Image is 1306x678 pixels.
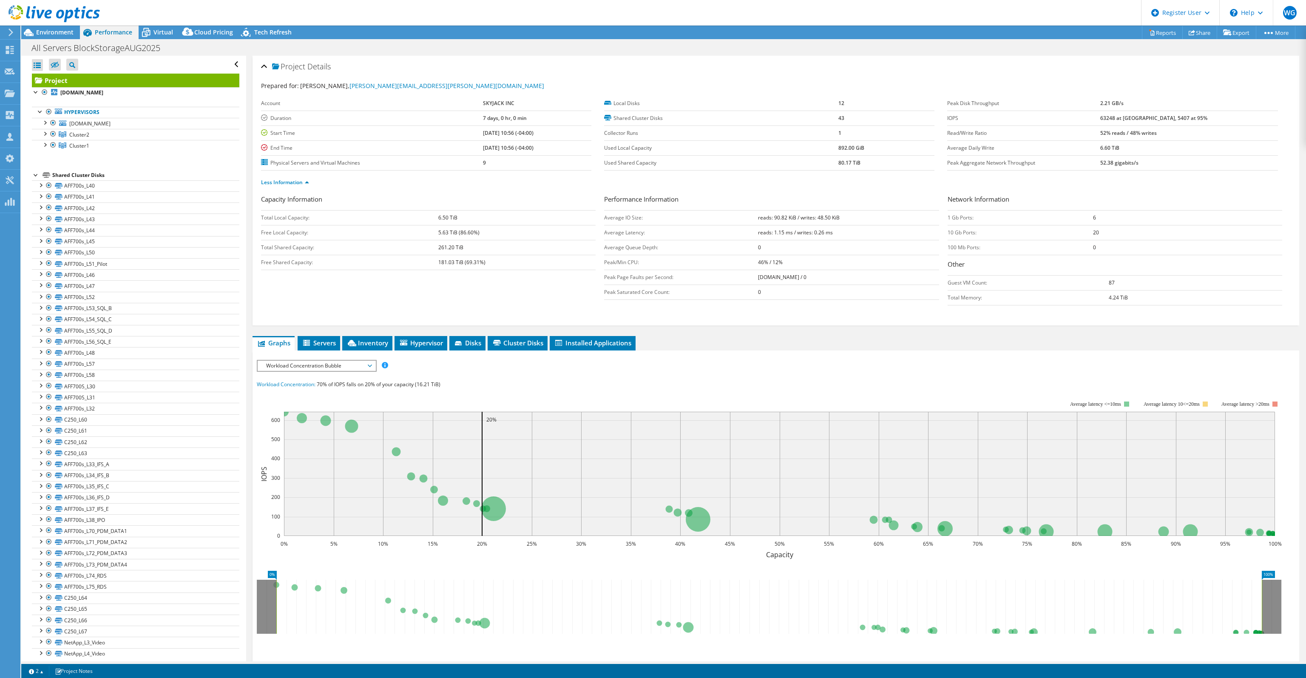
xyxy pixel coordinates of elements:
[1221,401,1269,407] text: Average latency >20ms
[32,202,239,214] a: AFF700s_L42
[604,144,838,152] label: Used Local Capacity
[261,114,483,122] label: Duration
[32,303,239,314] a: AFF700s_L53_SQL_B
[1100,129,1157,137] b: 52% reads / 48% writes
[428,540,438,547] text: 15%
[527,540,537,547] text: 25%
[32,191,239,202] a: AFF700s_L41
[483,159,486,166] b: 9
[32,447,239,459] a: C250_L63
[32,214,239,225] a: AFF700s_L43
[399,339,443,347] span: Hypervisor
[604,240,758,255] td: Average Queue Depth:
[32,537,239,548] a: AFF700s_L71_PDM_DATA2
[32,381,239,392] a: AFF700S_L30
[604,225,758,240] td: Average Latency:
[1220,540,1230,547] text: 95%
[604,285,758,299] td: Peak Saturated Core Count:
[261,179,309,186] a: Less Information
[775,540,785,547] text: 50%
[1100,144,1119,151] b: 6.60 TiB
[32,559,239,570] a: AFF700s_L73_PDM_DATA4
[194,28,233,36] span: Cloud Pricing
[32,74,239,87] a: Project
[32,236,239,247] a: AFF700s_L45
[32,314,239,325] a: AFF700s_L54_SQL_C
[948,194,1282,206] h3: Network Information
[948,240,1093,255] td: 100 Mb Ports:
[32,492,239,503] a: AFF700s_L36_IFS_D
[32,359,239,370] a: AFF700s_L57
[576,540,586,547] text: 30%
[483,100,514,107] b: SKYJACK INC
[349,82,544,90] a: [PERSON_NAME][EMAIL_ADDRESS][PERSON_NAME][DOMAIN_NAME]
[32,392,239,403] a: AFF700S_L31
[271,474,280,481] text: 300
[604,99,838,108] label: Local Disks
[948,225,1093,240] td: 10 Gb Ports:
[261,210,438,225] td: Total Local Capacity:
[330,540,337,547] text: 5%
[758,288,761,296] b: 0
[32,258,239,269] a: AFF700s_L51_Pilot
[604,210,758,225] td: Average IO Size:
[271,513,280,520] text: 100
[32,593,239,604] a: C250_L64
[32,626,239,637] a: C250_L67
[758,244,761,251] b: 0
[32,280,239,291] a: AFF700s_L47
[838,100,844,107] b: 12
[32,370,239,381] a: AFF700s_L58
[947,144,1100,152] label: Average Daily Write
[32,292,239,303] a: AFF700s_L52
[483,129,534,137] b: [DATE] 10:56 (-04:00)
[758,259,783,266] b: 46% / 12%
[261,129,483,137] label: Start Time
[32,615,239,626] a: C250_L66
[874,540,884,547] text: 60%
[32,414,239,425] a: C250_L60
[1182,26,1217,39] a: Share
[1230,9,1238,17] svg: \n
[1093,229,1099,236] b: 20
[1109,279,1115,286] b: 87
[32,514,239,525] a: AFF700s_L38_IPO
[1283,6,1297,20] span: WG
[32,604,239,615] a: C250_L65
[1100,114,1207,122] b: 63248 at [GEOGRAPHIC_DATA], 5407 at 95%
[261,82,299,90] label: Prepared for:
[492,339,543,347] span: Cluster Disks
[307,61,331,71] span: Details
[36,28,74,36] span: Environment
[438,259,485,266] b: 181.03 TiB (69.31%)
[1121,540,1131,547] text: 85%
[261,99,483,108] label: Account
[824,540,834,547] text: 55%
[32,548,239,559] a: AFF700s_L72_PDM_DATA3
[32,503,239,514] a: AFF700s_L37_IFS_E
[1268,540,1281,547] text: 100%
[838,144,864,151] b: 892.00 GiB
[973,540,983,547] text: 70%
[32,581,239,592] a: AFF700s_L75_RDS
[261,194,596,206] h3: Capacity Information
[604,270,758,285] td: Peak Page Faults per Second:
[604,194,939,206] h3: Performance Information
[675,540,685,547] text: 40%
[1070,401,1121,407] tspan: Average latency <=10ms
[32,347,239,358] a: AFF700s_L48
[626,540,636,547] text: 35%
[32,570,239,581] a: AFF700s_L74_RDS
[261,144,483,152] label: End Time
[766,550,793,559] text: Capacity
[1022,540,1032,547] text: 75%
[838,129,841,137] b: 1
[95,28,132,36] span: Performance
[32,436,239,447] a: C250_L62
[1109,294,1128,301] b: 4.24 TiB
[477,540,487,547] text: 20%
[1093,214,1096,221] b: 6
[257,339,290,347] span: Graphs
[838,114,844,122] b: 43
[32,107,239,118] a: Hypervisors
